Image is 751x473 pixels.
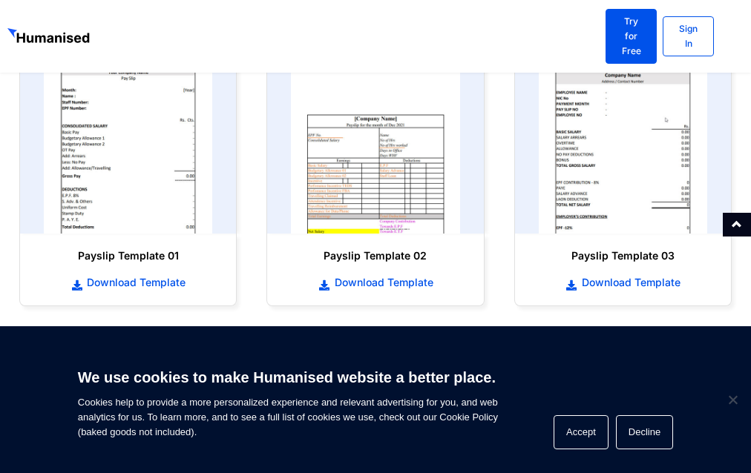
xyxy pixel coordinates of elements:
a: Sign In [663,16,714,56]
span: Cookies help to provide a more personalized experience and relevant advertising for you, and web ... [78,360,498,440]
button: Accept [554,415,609,449]
img: payslip template [291,48,459,234]
a: Download Template [282,274,468,291]
span: Decline [725,392,740,407]
img: payslip template [539,48,707,234]
h6: Payslip Template 03 [530,248,716,263]
img: GetHumanised Logo [7,28,92,46]
span: Download Template [578,275,681,290]
a: Download Template [530,274,716,291]
h6: Payslip Template 01 [35,248,221,263]
span: Download Template [331,275,433,290]
button: Decline [616,415,673,449]
a: Try for Free [606,9,657,64]
span: Download Template [83,275,186,290]
img: payslip template [44,48,212,234]
a: Download Template [35,274,221,291]
h6: We use cookies to make Humanised website a better place. [78,367,498,388]
h6: Payslip Template 02 [282,248,468,263]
